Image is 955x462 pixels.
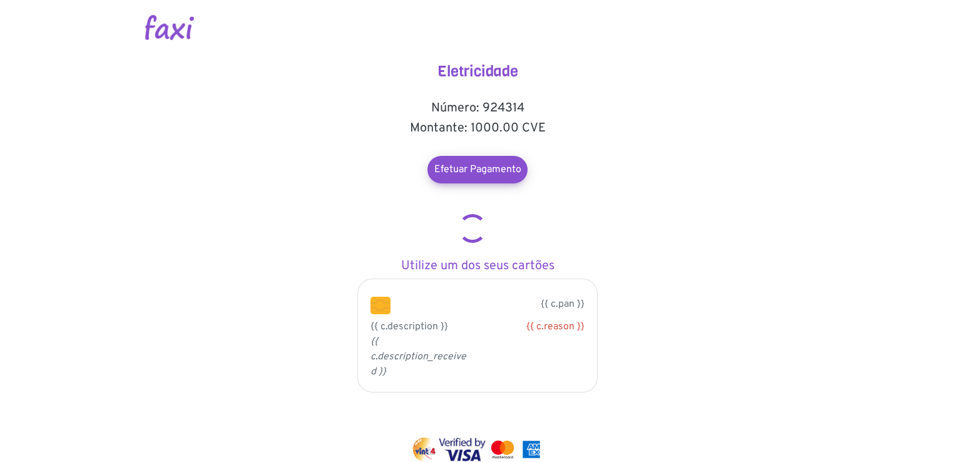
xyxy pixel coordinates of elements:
[352,63,603,81] h4: Eletricidade
[352,101,603,116] h5: Número: 924314
[487,319,585,334] div: {{ c.reason }}
[427,156,528,183] a: Efetuar Pagamento
[370,321,448,333] span: {{ c.description }}
[370,297,391,314] img: chip.png
[488,438,517,461] img: mastercard
[439,438,486,461] img: visa
[352,259,603,274] h5: Utilize um dos seus cartões
[412,438,437,461] img: vinti4
[352,121,603,136] h5: Montante: 1000.00 CVE
[409,297,585,312] p: {{ c.pan }}
[519,438,543,461] img: mastercard
[370,336,466,378] i: {{ c.description_received }}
